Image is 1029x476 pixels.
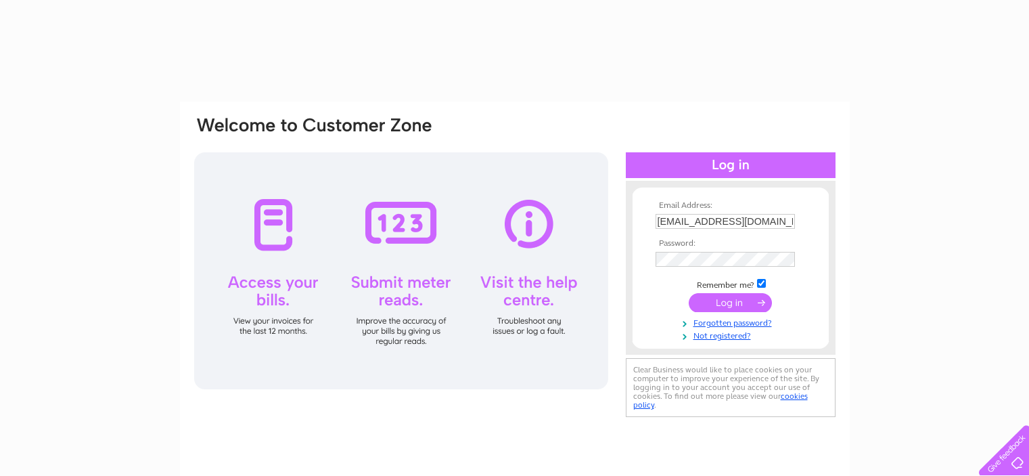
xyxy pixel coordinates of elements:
[633,391,808,410] a: cookies policy
[652,277,809,290] td: Remember me?
[689,293,772,312] input: Submit
[656,328,809,341] a: Not registered?
[652,201,809,211] th: Email Address:
[626,358,836,417] div: Clear Business would like to place cookies on your computer to improve your experience of the sit...
[652,239,809,248] th: Password:
[656,316,809,328] a: Forgotten password?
